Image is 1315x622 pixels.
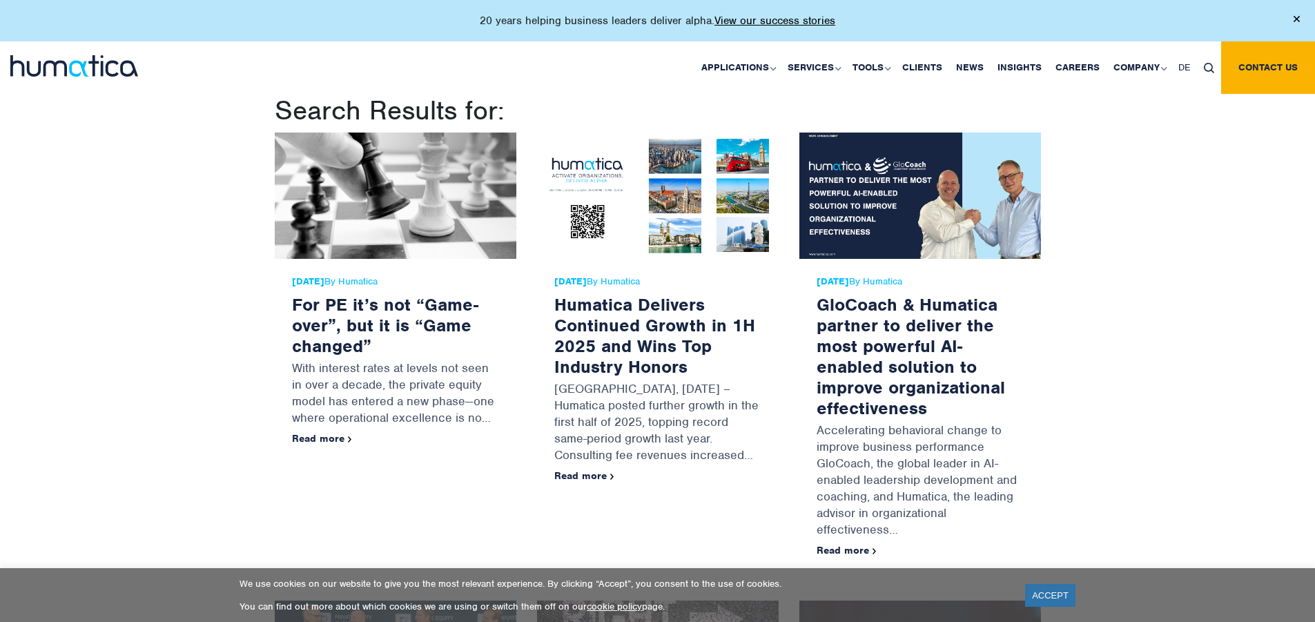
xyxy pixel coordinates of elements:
strong: [DATE] [817,275,849,287]
img: search_icon [1204,63,1214,73]
a: Read more [817,544,877,556]
a: Company [1107,41,1171,94]
strong: [DATE] [292,275,324,287]
img: arrowicon [610,474,614,480]
a: ACCEPT [1025,584,1075,607]
span: By Humatica [554,276,761,287]
img: For PE it’s not “Game-over”, but it is “Game changed” [275,133,516,259]
img: logo [10,55,138,77]
p: We use cookies on our website to give you the most relevant experience. By clicking “Accept”, you... [240,578,1008,590]
img: arrowicon [873,548,877,554]
span: By Humatica [817,276,1024,287]
img: arrowicon [348,436,352,443]
a: Read more [554,469,614,482]
a: Contact us [1221,41,1315,94]
p: With interest rates at levels not seen in over a decade, the private equity model has entered a n... [292,356,499,433]
img: Humatica Delivers Continued Growth in 1H 2025 and Wins Top Industry Honors [537,133,779,259]
a: Applications [694,41,781,94]
a: Clients [895,41,949,94]
a: Tools [846,41,895,94]
a: Services [781,41,846,94]
a: News [949,41,991,94]
span: DE [1178,61,1190,73]
p: [GEOGRAPHIC_DATA], [DATE] – Humatica posted further growth in the first half of 2025, topping rec... [554,377,761,470]
a: GloCoach & Humatica partner to deliver the most powerful AI-enabled solution to improve organizat... [817,293,1005,419]
a: For PE it’s not “Game-over”, but it is “Game changed” [292,293,478,357]
h1: Search Results for: [275,94,1041,127]
a: Humatica Delivers Continued Growth in 1H 2025 and Wins Top Industry Honors [554,293,755,378]
p: You can find out more about which cookies we are using or switch them off on our page. [240,601,1008,612]
a: DE [1171,41,1197,94]
a: cookie policy [587,601,642,612]
span: By Humatica [292,276,499,287]
p: 20 years helping business leaders deliver alpha. [480,14,835,28]
p: Accelerating behavioral change to improve business performance GloCoach, the global leader in AI-... [817,418,1024,545]
img: GloCoach & Humatica partner to deliver the most powerful AI-enabled solution to improve organizat... [799,133,1041,259]
a: Insights [991,41,1049,94]
a: Read more [292,432,352,445]
strong: [DATE] [554,275,587,287]
a: View our success stories [714,14,835,28]
a: Careers [1049,41,1107,94]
